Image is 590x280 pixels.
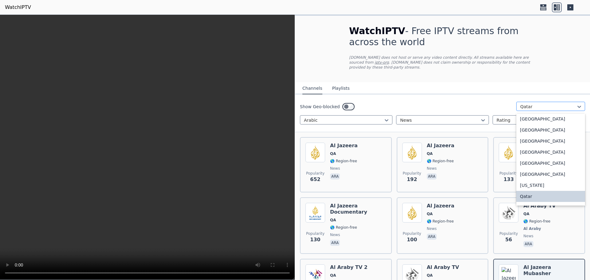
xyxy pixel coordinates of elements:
span: 192 [407,176,417,183]
a: WatchIPTV [5,4,31,11]
span: Popularity [403,171,421,176]
h6: Al Araby TV [427,264,459,270]
p: ara [330,173,340,179]
span: 56 [505,236,512,243]
h6: Al Araby TV 2 [330,264,368,270]
span: news [523,234,533,239]
img: Al Jazeera [402,143,422,162]
span: news [427,166,437,171]
span: news [330,232,340,237]
h6: Al Jazeera [427,143,454,149]
span: news [427,226,437,231]
span: 🌎 Region-free [330,159,357,164]
span: 🌎 Region-free [330,225,357,230]
span: 🌎 Region-free [427,219,454,224]
h6: Al Jazeera Mubasher [523,264,580,277]
span: QA [427,273,433,278]
span: Popularity [403,231,421,236]
img: Al Araby TV [499,203,518,223]
span: news [330,166,340,171]
span: Popularity [499,231,518,236]
span: QA [330,151,336,156]
span: Popularity [306,231,324,236]
div: [GEOGRAPHIC_DATA] [516,147,585,158]
span: Al Araby [523,226,541,231]
button: Channels [302,83,322,94]
img: Al Jazeera [402,203,422,223]
span: 🌎 Region-free [427,159,454,164]
h6: Al Jazeera [330,143,358,149]
h6: Al Jazeera [427,203,454,209]
img: Al Jazeera [305,143,325,162]
span: QA [330,273,336,278]
a: iptv-org [375,60,389,65]
span: 100 [407,236,417,243]
img: Al Jazeera Documentary [305,203,325,223]
button: Playlists [332,83,350,94]
div: [GEOGRAPHIC_DATA] [516,169,585,180]
span: WatchIPTV [349,26,405,36]
label: Show Geo-blocked [300,104,340,110]
span: 130 [310,236,320,243]
span: Popularity [499,171,518,176]
div: [GEOGRAPHIC_DATA] [516,136,585,147]
span: QA [427,211,433,216]
div: [GEOGRAPHIC_DATA] [516,113,585,124]
div: Qatar [516,191,585,202]
span: 652 [310,176,320,183]
h6: Al Jazeera Documentary [330,203,386,215]
p: ara [330,240,340,246]
img: Al Jazeera [499,143,518,162]
h1: - Free IPTV streams from across the world [349,26,536,48]
div: [GEOGRAPHIC_DATA] [516,124,585,136]
span: Popularity [306,171,324,176]
span: QA [523,211,529,216]
div: [US_STATE] [516,180,585,191]
div: [GEOGRAPHIC_DATA] [516,158,585,169]
p: ara [523,241,533,247]
span: 🌎 Region-free [523,219,550,224]
span: QA [427,151,433,156]
span: QA [330,218,336,223]
span: 133 [504,176,514,183]
p: ara [427,234,437,240]
h6: Al Araby TV [523,203,556,209]
div: [GEOGRAPHIC_DATA] [516,202,585,213]
p: [DOMAIN_NAME] does not host or serve any video content directly. All streams available here are s... [349,55,536,70]
p: ara [427,173,437,179]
